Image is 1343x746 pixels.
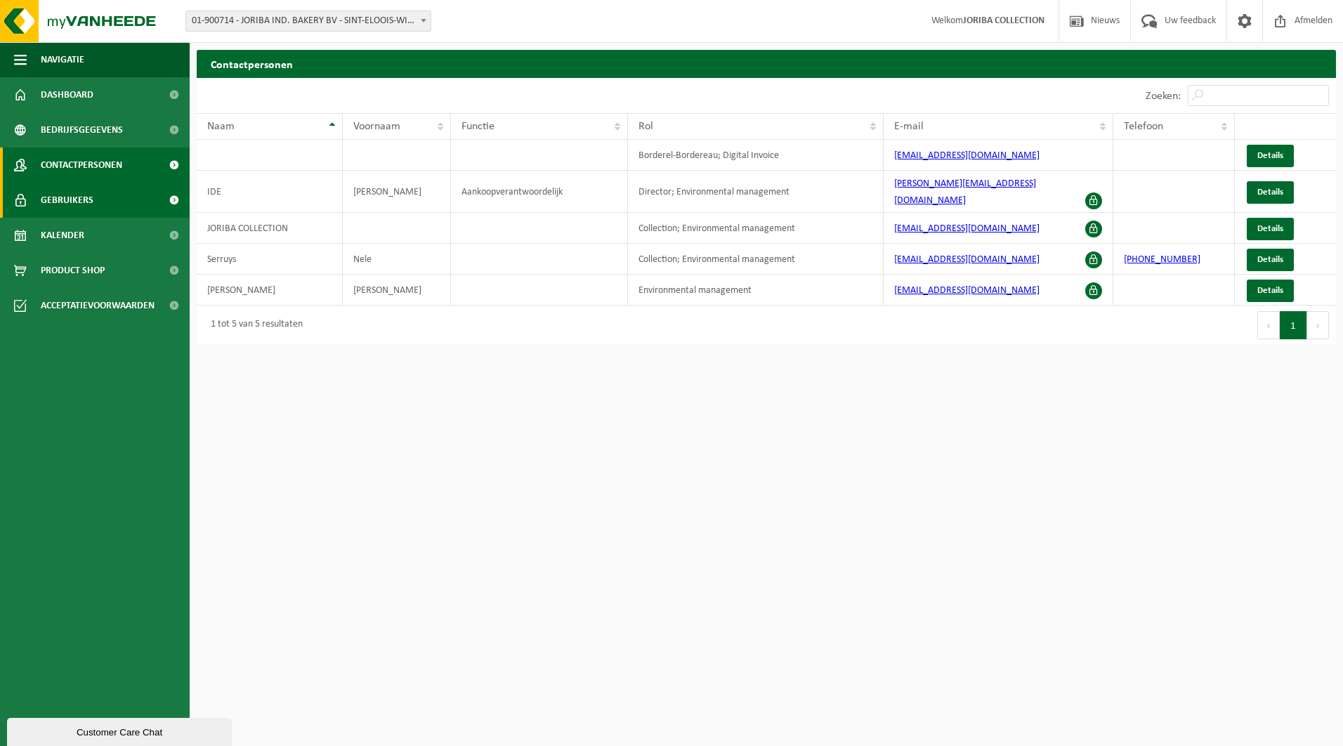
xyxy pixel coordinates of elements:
td: Director; Environmental management [628,171,884,213]
span: Details [1257,224,1283,233]
span: Details [1257,151,1283,160]
td: Nele [343,244,451,275]
a: Details [1247,218,1294,240]
a: [EMAIL_ADDRESS][DOMAIN_NAME] [894,150,1040,161]
a: [EMAIL_ADDRESS][DOMAIN_NAME] [894,223,1040,234]
span: 01-900714 - JORIBA IND. BAKERY BV - SINT-ELOOIS-WINKEL [186,11,431,31]
button: Next [1307,311,1329,339]
td: Aankoopverantwoordelijk [451,171,628,213]
td: Serruys [197,244,343,275]
td: [PERSON_NAME] [343,171,451,213]
a: Details [1247,249,1294,271]
td: Borderel-Bordereau; Digital Invoice [628,140,884,171]
span: Acceptatievoorwaarden [41,288,155,323]
span: Functie [461,121,494,132]
iframe: chat widget [7,715,235,746]
span: Details [1257,188,1283,197]
span: Contactpersonen [41,148,122,183]
a: [PERSON_NAME][EMAIL_ADDRESS][DOMAIN_NAME] [894,178,1036,206]
a: [EMAIL_ADDRESS][DOMAIN_NAME] [894,254,1040,265]
span: 01-900714 - JORIBA IND. BAKERY BV - SINT-ELOOIS-WINKEL [185,11,431,32]
span: Details [1257,286,1283,295]
span: Voornaam [353,121,400,132]
td: [PERSON_NAME] [343,275,451,306]
strong: JORIBA COLLECTION [963,15,1044,26]
span: Details [1257,255,1283,264]
a: Details [1247,280,1294,302]
td: JORIBA COLLECTION [197,213,343,244]
span: Telefoon [1124,121,1163,132]
span: Product Shop [41,253,105,288]
span: Naam [207,121,235,132]
span: Dashboard [41,77,93,112]
td: Collection; Environmental management [628,244,884,275]
td: [PERSON_NAME] [197,275,343,306]
a: Details [1247,181,1294,204]
span: Navigatie [41,42,84,77]
a: Details [1247,145,1294,167]
span: Rol [638,121,653,132]
h2: Contactpersonen [197,50,1336,77]
div: 1 tot 5 van 5 resultaten [204,313,303,338]
td: Collection; Environmental management [628,213,884,244]
a: [EMAIL_ADDRESS][DOMAIN_NAME] [894,285,1040,296]
a: [PHONE_NUMBER] [1124,254,1200,265]
button: 1 [1280,311,1307,339]
span: Gebruikers [41,183,93,218]
span: E-mail [894,121,924,132]
span: Kalender [41,218,84,253]
td: IDE [197,171,343,213]
label: Zoeken: [1146,91,1181,102]
span: Bedrijfsgegevens [41,112,123,148]
td: Environmental management [628,275,884,306]
button: Previous [1257,311,1280,339]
